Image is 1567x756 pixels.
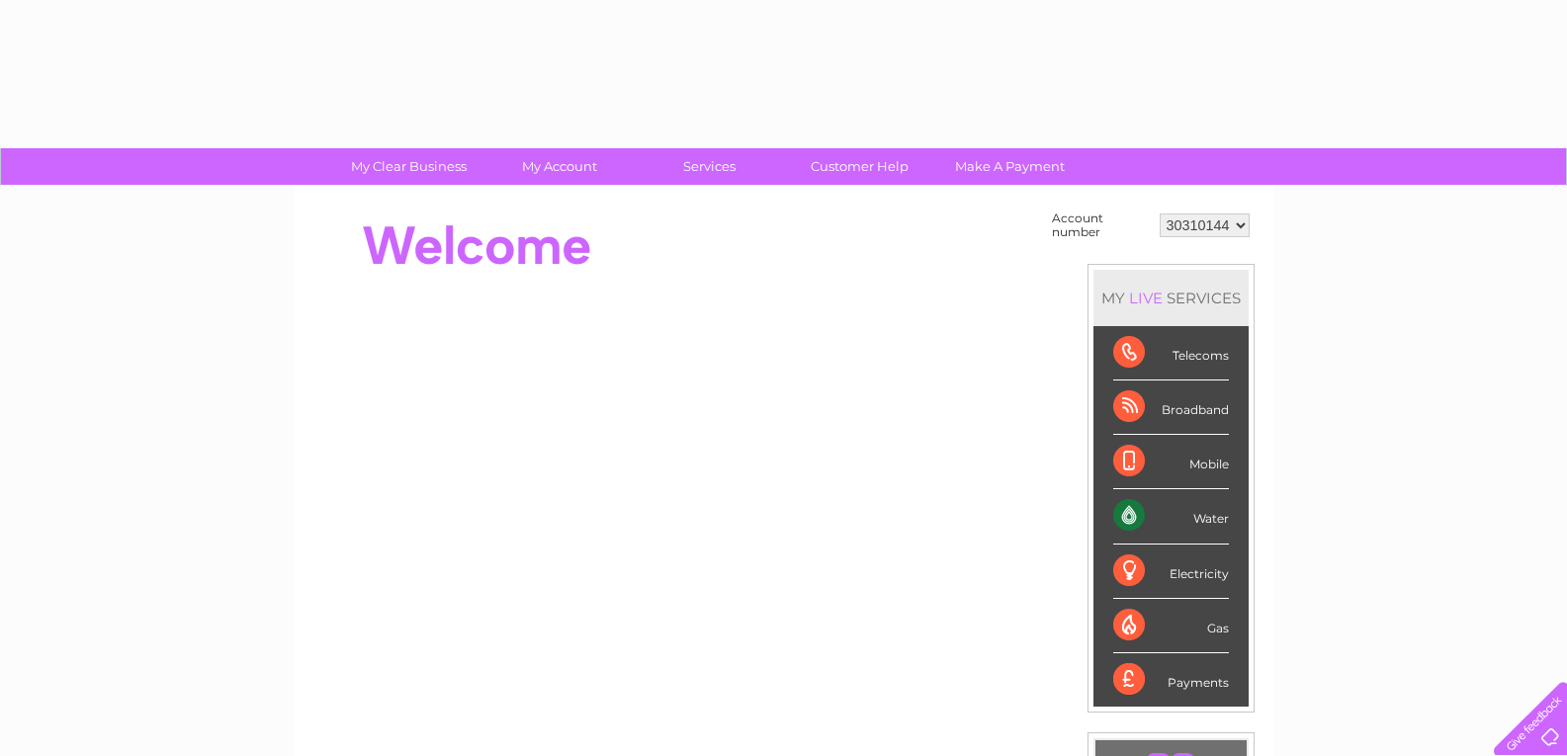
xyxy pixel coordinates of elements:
[1113,489,1229,544] div: Water
[1113,326,1229,380] div: Telecoms
[327,148,490,185] a: My Clear Business
[1047,207,1155,244] td: Account number
[478,148,641,185] a: My Account
[1125,289,1167,307] div: LIVE
[778,148,941,185] a: Customer Help
[1113,545,1229,599] div: Electricity
[628,148,791,185] a: Services
[1113,653,1229,707] div: Payments
[928,148,1091,185] a: Make A Payment
[1113,599,1229,653] div: Gas
[1113,380,1229,435] div: Broadband
[1093,270,1249,326] div: MY SERVICES
[1113,435,1229,489] div: Mobile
